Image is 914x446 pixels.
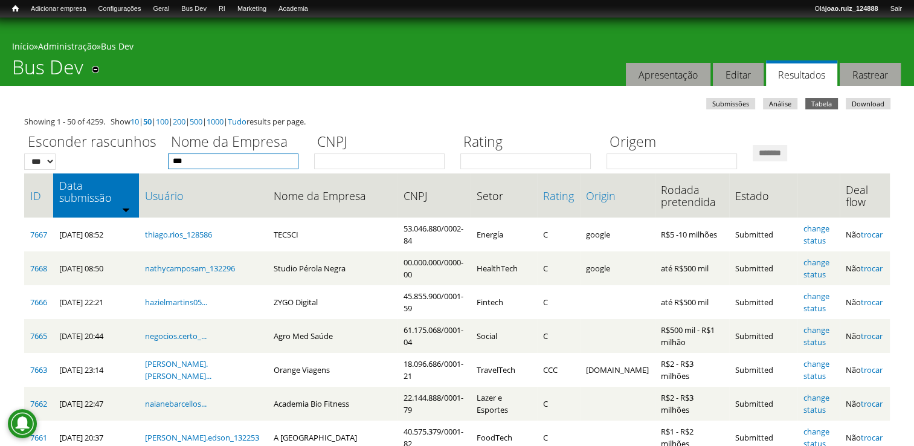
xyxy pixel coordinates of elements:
[53,319,139,353] td: [DATE] 20:44
[655,285,729,319] td: até R$500 mil
[397,353,471,387] td: 18.096.686/0001-21
[706,98,755,109] a: Submissões
[6,3,25,15] a: Início
[808,3,884,15] a: Olájoao.ruiz_124888
[30,229,47,240] a: 7667
[543,190,574,202] a: Rating
[397,173,471,218] th: CNPJ
[397,251,471,285] td: 00.000.000/0000-00
[840,319,890,353] td: Não
[175,3,213,15] a: Bus Dev
[145,190,262,202] a: Usuário
[803,325,829,347] a: change status
[861,229,883,240] a: trocar
[537,387,580,421] td: C
[861,263,883,274] a: trocar
[537,251,580,285] td: C
[145,358,211,381] a: [PERSON_NAME].[PERSON_NAME]...
[729,173,797,218] th: Estado
[586,190,649,202] a: Origin
[145,331,207,341] a: negocios.certo_...
[471,353,537,387] td: TravelTech
[607,132,745,154] label: Origem
[729,319,797,353] td: Submitted
[268,319,397,353] td: Agro Med Saúde
[59,179,133,204] a: Data submissão
[861,364,883,375] a: trocar
[840,353,890,387] td: Não
[655,173,729,218] th: Rodada pretendida
[30,331,47,341] a: 7665
[729,285,797,319] td: Submitted
[228,116,246,127] a: Tudo
[268,218,397,251] td: TECSCI
[24,132,160,154] label: Esconder rascunhos
[471,319,537,353] td: Social
[130,116,139,127] a: 10
[803,257,829,280] a: change status
[840,173,890,218] th: Deal flow
[460,132,599,154] label: Rating
[190,116,202,127] a: 500
[471,251,537,285] td: HealthTech
[53,251,139,285] td: [DATE] 08:50
[655,353,729,387] td: R$2 - R$3 milhões
[861,398,883,409] a: trocar
[30,398,47,409] a: 7662
[268,285,397,319] td: ZYGO Digital
[884,3,908,15] a: Sair
[145,297,207,308] a: hazielmartins05...
[825,5,878,12] strong: joao.ruiz_124888
[145,398,207,409] a: naianebarcellos...
[147,3,175,15] a: Geral
[729,387,797,421] td: Submitted
[24,115,890,128] div: Showing 1 - 50 of 4259. Show | | | | | | results per page.
[471,285,537,319] td: Fintech
[471,173,537,218] th: Setor
[268,387,397,421] td: Academia Bio Fitness
[840,387,890,421] td: Não
[268,251,397,285] td: Studio Pérola Negra
[861,331,883,341] a: trocar
[766,60,837,86] a: Resultados
[53,285,139,319] td: [DATE] 22:21
[840,251,890,285] td: Não
[471,218,537,251] td: Energía
[729,218,797,251] td: Submitted
[397,319,471,353] td: 61.175.068/0001-04
[30,263,47,274] a: 7668
[53,387,139,421] td: [DATE] 22:47
[729,353,797,387] td: Submitted
[580,251,655,285] td: google
[122,205,130,213] img: ordem crescente
[30,190,47,202] a: ID
[861,432,883,443] a: trocar
[38,40,97,52] a: Administração
[53,218,139,251] td: [DATE] 08:52
[840,285,890,319] td: Não
[537,285,580,319] td: C
[471,387,537,421] td: Lazer e Esportes
[537,218,580,251] td: C
[30,297,47,308] a: 7666
[397,218,471,251] td: 53.046.880/0002-84
[213,3,231,15] a: RI
[763,98,797,109] a: Análise
[143,116,152,127] a: 50
[145,432,259,443] a: [PERSON_NAME].edson_132253
[803,358,829,381] a: change status
[803,392,829,415] a: change status
[12,40,34,52] a: Início
[397,285,471,319] td: 45.855.900/0001-59
[25,3,92,15] a: Adicionar empresa
[840,218,890,251] td: Não
[101,40,134,52] a: Bus Dev
[655,387,729,421] td: R$2 - R$3 milhões
[12,40,902,56] div: » »
[231,3,272,15] a: Marketing
[803,291,829,314] a: change status
[655,218,729,251] td: R$5 -10 milhões
[580,218,655,251] td: google
[655,319,729,353] td: R$500 mil - R$1 milhão
[268,173,397,218] th: Nome da Empresa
